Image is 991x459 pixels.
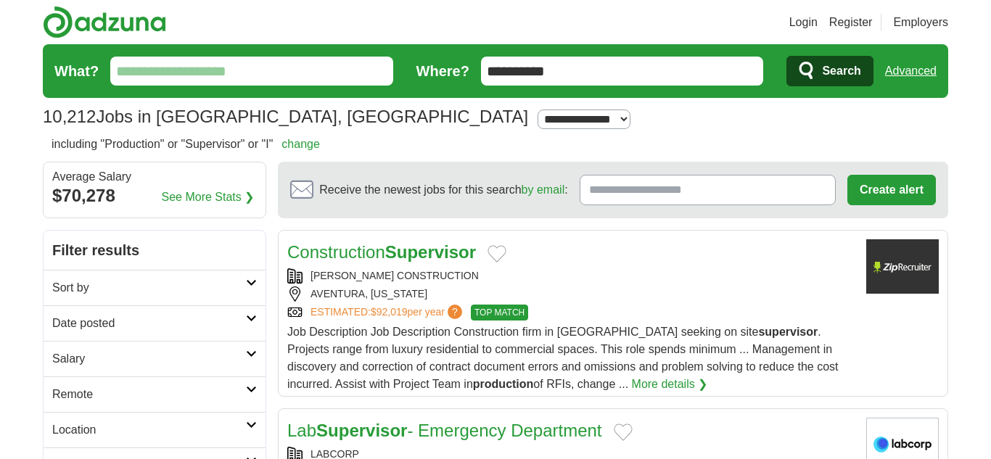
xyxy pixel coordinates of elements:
[614,423,633,441] button: Add to favorite jobs
[287,242,476,262] a: ConstructionSupervisor
[822,57,860,86] span: Search
[473,378,534,390] strong: production
[488,245,506,262] button: Add to favorite jobs
[885,57,937,86] a: Advanced
[162,189,255,206] a: See More Stats ❯
[786,56,873,86] button: Search
[43,104,96,130] span: 10,212
[44,376,266,412] a: Remote
[385,242,476,262] strong: Supervisor
[371,306,408,318] span: $92,019
[316,421,407,440] strong: Supervisor
[789,14,818,31] a: Login
[44,270,266,305] a: Sort by
[52,421,246,439] h2: Location
[52,279,246,297] h2: Sort by
[847,175,936,205] button: Create alert
[416,60,469,82] label: Where?
[44,341,266,376] a: Salary
[44,305,266,341] a: Date posted
[44,231,266,270] h2: Filter results
[52,350,246,368] h2: Salary
[866,239,939,294] img: Company logo
[52,171,257,183] div: Average Salary
[43,107,528,126] h1: Jobs in [GEOGRAPHIC_DATA], [GEOGRAPHIC_DATA]
[448,305,462,319] span: ?
[287,268,855,284] div: [PERSON_NAME] CONSTRUCTION
[52,136,320,153] h2: including "Production" or "Supervisor" or "I"
[44,412,266,447] a: Location
[43,6,166,38] img: Adzuna logo
[287,421,602,440] a: LabSupervisor- Emergency Department
[287,326,839,390] span: Job Description Job Description Construction firm in [GEOGRAPHIC_DATA] seeking on site . Projects...
[287,286,855,302] div: AVENTURA, [US_STATE]
[54,60,99,82] label: What?
[632,376,708,393] a: More details ❯
[522,183,565,196] a: by email
[893,14,948,31] a: Employers
[311,305,465,321] a: ESTIMATED:$92,019per year?
[319,181,567,199] span: Receive the newest jobs for this search :
[52,315,246,332] h2: Date posted
[471,305,528,321] span: TOP MATCH
[52,183,257,209] div: $70,278
[758,326,818,338] strong: supervisor
[52,386,246,403] h2: Remote
[829,14,873,31] a: Register
[281,138,320,150] a: change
